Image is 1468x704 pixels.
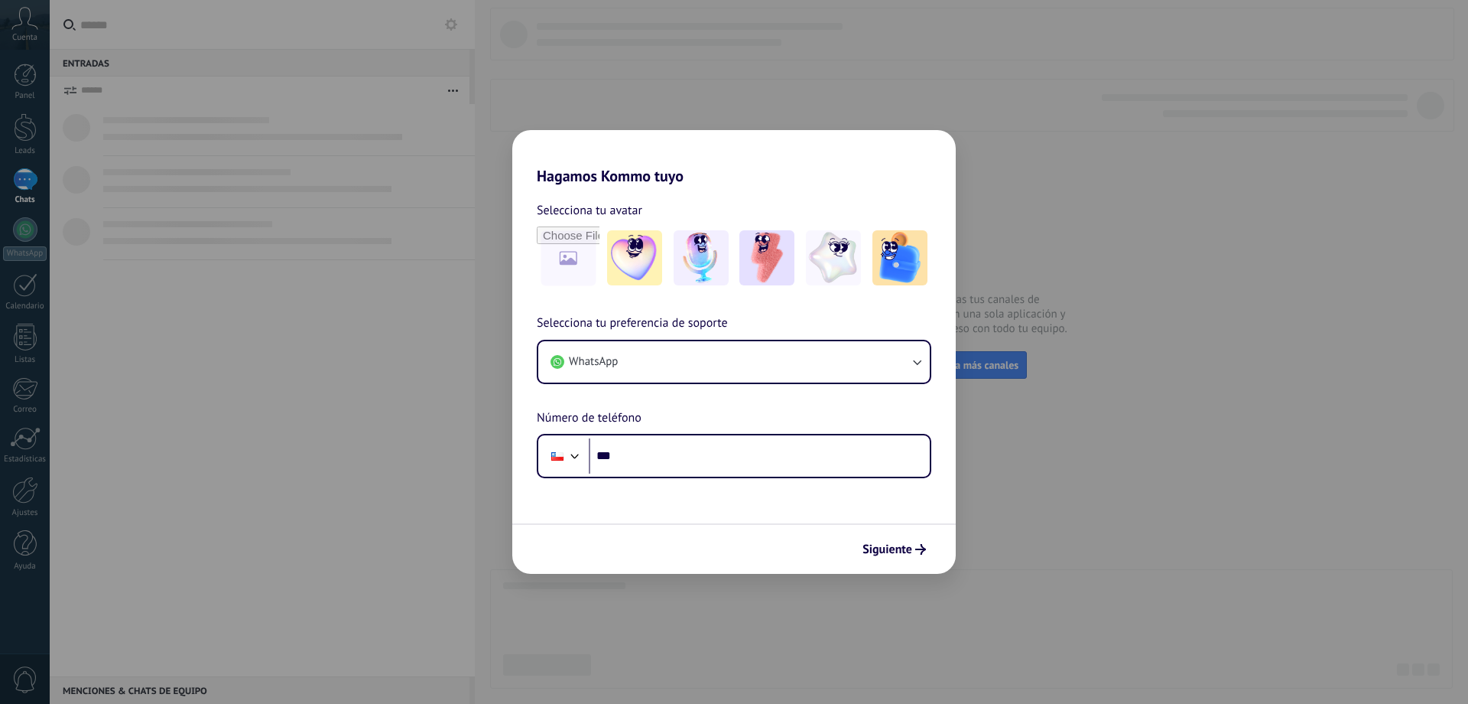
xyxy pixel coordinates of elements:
span: Selecciona tu preferencia de soporte [537,314,728,334]
span: WhatsApp [569,354,618,370]
img: -4.jpeg [806,230,861,285]
div: Chile: + 56 [543,440,572,472]
img: -3.jpeg [739,230,794,285]
span: Selecciona tu avatar [537,200,642,220]
span: Siguiente [862,544,912,555]
img: -1.jpeg [607,230,662,285]
h2: Hagamos Kommo tuyo [512,130,956,185]
button: Siguiente [856,536,933,562]
button: WhatsApp [538,341,930,383]
img: -5.jpeg [872,230,927,285]
img: -2.jpeg [674,230,729,285]
span: Número de teléfono [537,409,641,429]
